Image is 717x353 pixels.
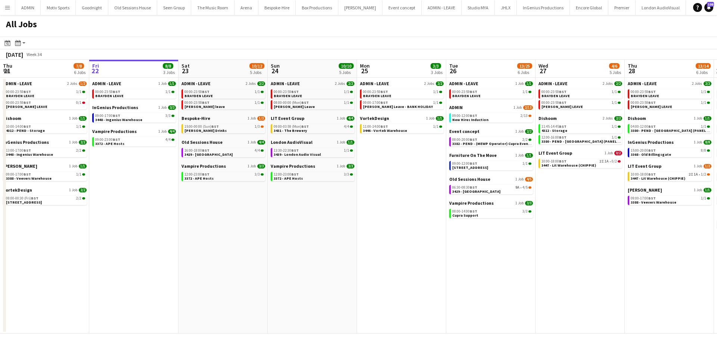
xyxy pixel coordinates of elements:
[79,116,87,121] span: 1/1
[614,81,622,86] span: 2/2
[631,149,656,152] span: 15:00-20:00
[301,100,309,105] span: BST
[92,81,121,86] span: ADMIN - LEAVE
[433,125,438,128] span: 1/1
[92,128,176,134] a: Vampire Productions1 Job4/4
[449,128,479,134] span: Event concept
[6,125,31,128] span: 10:00-14:00
[6,101,31,105] span: 00:00-23:59
[76,125,81,128] span: 1/1
[631,124,710,133] a: 04:00-12:00BST1/13380 - PEND - [GEOGRAPHIC_DATA] (PANEL VAN)
[605,160,609,163] span: 1A
[363,90,388,94] span: 00:00-23:59
[158,105,167,110] span: 1 Job
[360,115,389,121] span: VortekDesign
[452,113,531,122] a: 09:00-12:00BST2/13New Hires Induction
[515,153,524,158] span: 1 Job
[462,0,495,15] button: Studio MYA
[605,151,613,155] span: 1 Job
[274,89,353,98] a: 00:00-23:59BST1/1BRAYDEN LEAVE
[631,104,672,109] span: Chris Lane LEAVE
[599,160,604,163] span: 2I
[184,89,264,98] a: 00:00-23:59BST1/1BRAYDEN LEAVE
[92,105,176,110] a: InGenius Productions1 Job3/3
[612,160,617,163] span: 0/2
[6,152,53,157] span: 3448 - Ingenius Warehouse
[541,159,621,167] a: 10:00-18:00BST2I1A•0/23447 - Lit Warehouse (CHIPPIE)
[538,81,568,86] span: ADMIN - LEAVE
[255,90,260,94] span: 1/1
[363,125,388,128] span: 11:00-14:00
[95,89,174,98] a: 00:00-23:59BST1/1BRAYDEN LEAVE
[449,81,533,86] a: ADMIN - LEAVE1 Job1/1
[449,105,533,110] a: ADMIN1 Job2/13
[257,116,265,121] span: 1/3
[636,0,686,15] button: London AudioVisual
[470,113,477,118] span: BST
[433,101,438,105] span: 1/1
[449,152,533,176] div: Furniture On The Move1 Job1/109:00-12:00BST1/1[STREET_ADDRESS]
[168,105,176,110] span: 3/3
[541,124,621,133] a: 11:45-14:45BST1/14312 - Storage
[274,149,299,152] span: 13:30-22:30
[541,93,570,98] span: BRAYDEN LEAVE
[449,128,533,134] a: Event concept1 Job2/2
[271,139,354,145] a: London AudioVisual1 Job1/1
[6,93,34,98] span: BRAYDEN LEAVE
[158,129,167,134] span: 1 Job
[337,116,345,121] span: 1 Job
[449,81,478,86] span: ADMIN - LEAVE
[6,100,85,109] a: 00:00-23:59BST0/1[PERSON_NAME] LEAVE
[701,125,706,128] span: 1/1
[631,90,656,94] span: 00:00-23:59
[184,128,227,133] span: Lee Leaving Drinks
[631,89,710,98] a: 00:00-23:59BST1/1BRAYDEN LEAVE
[271,139,354,163] div: London AudioVisual1 Job1/113:30-22:30BST1/13439 - London Audio Visual
[92,81,176,86] a: ADMIN - LEAVE1 Job1/1
[612,125,617,128] span: 1/1
[67,81,77,86] span: 2 Jobs
[6,128,45,133] span: 4312 - PEND - Storage
[525,81,533,86] span: 1/1
[538,115,622,150] div: Dishoom2 Jobs2/211:45-14:45BST1/14312 - Storage12:00-16:00BST1/13380 - PEND - [GEOGRAPHIC_DATA] (...
[296,0,338,15] button: Box Productions
[541,160,567,163] span: 10:00-18:00
[184,104,225,109] span: Chris Ames leave
[274,125,309,128] span: 09:00-03:59 (Mon)
[344,90,349,94] span: 1/1
[436,81,444,86] span: 2/2
[631,101,656,105] span: 00:00-23:59
[184,90,209,94] span: 00:00-23:59
[541,100,621,109] a: 00:00-23:59BST1/1[PERSON_NAME] LEAVE
[517,0,570,15] button: InGenius Productions
[363,89,442,98] a: 00:00-23:59BST1/1BRAYDEN LEAVE
[628,81,657,86] span: ADMIN - LEAVE
[92,105,138,110] span: InGenius Productions
[495,0,517,15] button: JHLX
[246,81,256,86] span: 2 Jobs
[363,93,391,98] span: BRAYDEN LEAVE
[168,129,176,134] span: 4/4
[344,125,349,128] span: 4/4
[95,138,120,142] span: 09:00-23:00
[255,101,260,105] span: 1/1
[452,114,477,118] span: 09:00-12:00
[274,148,353,157] a: 13:30-22:30BST1/13439 - London Audio Visual
[347,116,354,121] span: 4/4
[108,0,157,15] button: Old Sessions House
[165,90,171,94] span: 1/1
[3,81,87,86] a: ADMIN - LEAVE2 Jobs1/2
[452,141,537,146] span: 3382 - PEND - (MEWP Operator) Cupra Event Day
[202,100,209,105] span: BST
[191,0,235,15] button: The Music Room
[3,81,87,115] div: ADMIN - LEAVE2 Jobs1/200:00-23:59BST1/1BRAYDEN LEAVE00:00-23:59BST0/1[PERSON_NAME] LEAVE
[338,0,382,15] button: [PERSON_NAME]
[426,116,434,121] span: 1 Job
[255,125,260,128] span: 1/3
[92,128,176,148] div: Vampire Productions1 Job4/409:00-23:00BST4/43372 - APE Hosts
[76,0,108,15] button: Goodnight
[6,124,85,133] a: 10:00-14:00BST1/14312 - PEND - Storage
[181,115,265,121] a: Bespoke-Hire1 Job1/3
[559,89,567,94] span: BST
[6,89,85,98] a: 00:00-23:59BST1/1BRAYDEN LEAVE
